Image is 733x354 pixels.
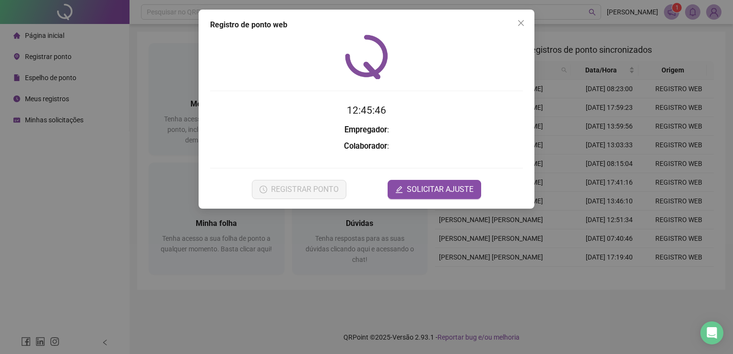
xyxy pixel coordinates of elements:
strong: Empregador [344,125,387,134]
button: Close [513,15,529,31]
strong: Colaborador [344,142,387,151]
span: close [517,19,525,27]
button: REGISTRAR PONTO [252,180,346,199]
span: edit [395,186,403,193]
button: editSOLICITAR AJUSTE [388,180,481,199]
h3: : [210,140,523,153]
span: SOLICITAR AJUSTE [407,184,473,195]
div: Open Intercom Messenger [700,321,723,344]
h3: : [210,124,523,136]
time: 12:45:46 [347,105,386,116]
div: Registro de ponto web [210,19,523,31]
img: QRPoint [345,35,388,79]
